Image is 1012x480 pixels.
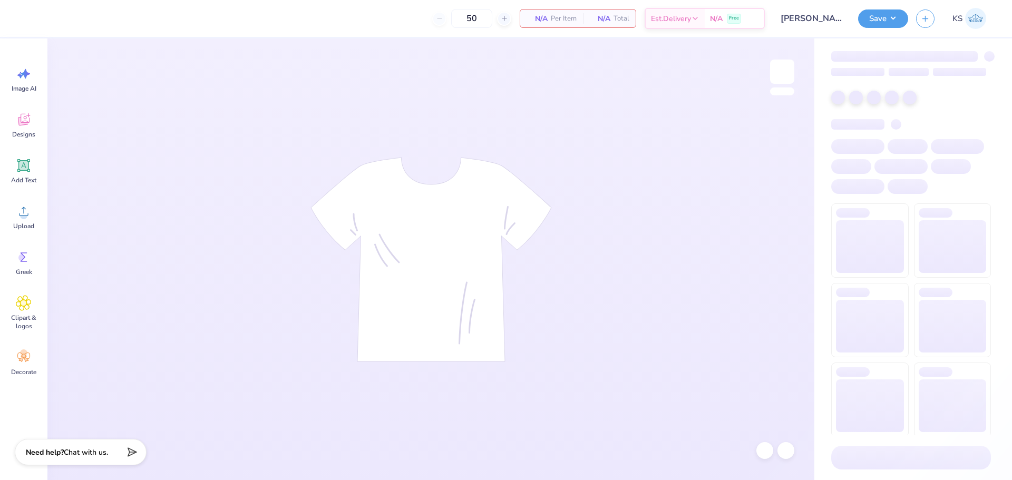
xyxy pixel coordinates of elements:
[11,368,36,376] span: Decorate
[965,8,986,29] img: Kath Sales
[12,130,35,139] span: Designs
[952,13,962,25] span: KS
[651,13,691,24] span: Est. Delivery
[858,9,908,28] button: Save
[551,13,577,24] span: Per Item
[451,9,492,28] input: – –
[26,447,64,457] strong: Need help?
[729,15,739,22] span: Free
[12,84,36,93] span: Image AI
[11,176,36,184] span: Add Text
[6,314,41,330] span: Clipart & logos
[589,13,610,24] span: N/A
[310,157,552,362] img: tee-skeleton.svg
[13,222,34,230] span: Upload
[16,268,32,276] span: Greek
[710,13,723,24] span: N/A
[614,13,629,24] span: Total
[773,8,850,29] input: Untitled Design
[948,8,991,29] a: KS
[64,447,108,457] span: Chat with us.
[527,13,548,24] span: N/A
